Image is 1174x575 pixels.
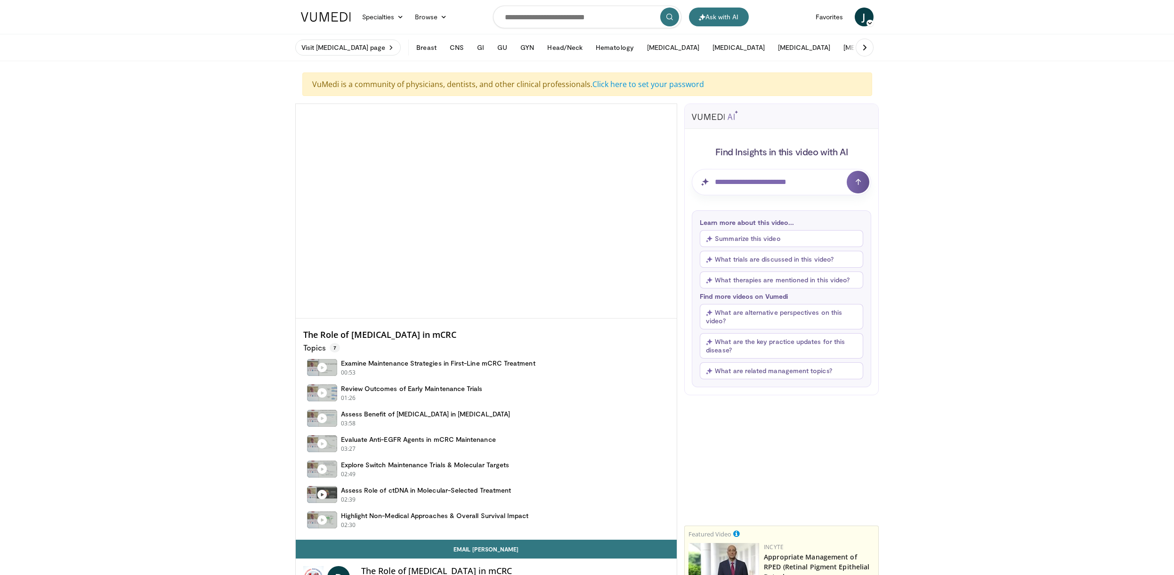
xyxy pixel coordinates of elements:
small: Featured Video [688,530,731,538]
span: 7 [330,343,340,352]
input: Search topics, interventions [493,6,681,28]
h4: Explore Switch Maintenance Trials & Molecular Targets [341,461,510,469]
button: Summarize this video [700,230,863,247]
button: What trials are discussed in this video? [700,251,863,268]
button: CNS [444,38,470,57]
a: J [855,8,874,26]
p: Find more videos on Vumedi [700,292,863,300]
div: VuMedi is a community of physicians, dentists, and other clinical professionals. [302,72,872,96]
p: 01:26 [341,394,356,402]
button: Hematology [590,38,640,57]
button: Ask with AI [689,8,749,26]
video-js: Video Player [296,104,677,319]
button: What are alternative perspectives on this video? [700,304,863,329]
h4: Highlight Non-Medical Approaches & Overall Survival Impact [341,511,529,520]
p: Topics [303,343,340,352]
p: 03:58 [341,419,356,428]
img: VuMedi Logo [301,12,351,22]
h4: Assess Role of ctDNA in Molecular-Selected Treatment [341,486,511,495]
button: Head/Neck [542,38,588,57]
button: [MEDICAL_DATA] [707,38,770,57]
a: Browse [409,8,453,26]
p: 03:27 [341,445,356,453]
h4: Assess Benefit of [MEDICAL_DATA] in [MEDICAL_DATA] [341,410,510,418]
p: 02:39 [341,495,356,504]
iframe: Advertisement [711,402,852,520]
p: Learn more about this video... [700,218,863,226]
h4: Find Insights in this video with AI [692,145,871,158]
a: Visit [MEDICAL_DATA] page [295,40,401,56]
button: GYN [515,38,540,57]
h4: Evaluate Anti-EGFR Agents in mCRC Maintenance [341,435,496,444]
a: Incyte [764,543,784,551]
p: 00:53 [341,368,356,377]
button: [MEDICAL_DATA] [838,38,901,57]
button: What are the key practice updates for this disease? [700,333,863,359]
img: vumedi-ai-logo.svg [692,111,738,120]
a: Favorites [810,8,849,26]
button: GI [471,38,490,57]
button: [MEDICAL_DATA] [641,38,705,57]
button: Breast [411,38,442,57]
button: What are related management topics? [700,362,863,379]
a: Email [PERSON_NAME] [296,540,677,559]
p: 02:30 [341,521,356,529]
p: 02:49 [341,470,356,479]
h4: Review Outcomes of Early Maintenance Trials [341,384,483,393]
h4: Examine Maintenance Strategies in First-Line mCRC Treatment [341,359,535,367]
button: [MEDICAL_DATA] [772,38,836,57]
button: What therapies are mentioned in this video? [700,272,863,288]
button: GU [492,38,513,57]
h4: The Role of [MEDICAL_DATA] in mCRC [303,330,670,340]
a: Click here to set your password [592,79,704,89]
a: Specialties [356,8,410,26]
input: Question for AI [692,169,871,195]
